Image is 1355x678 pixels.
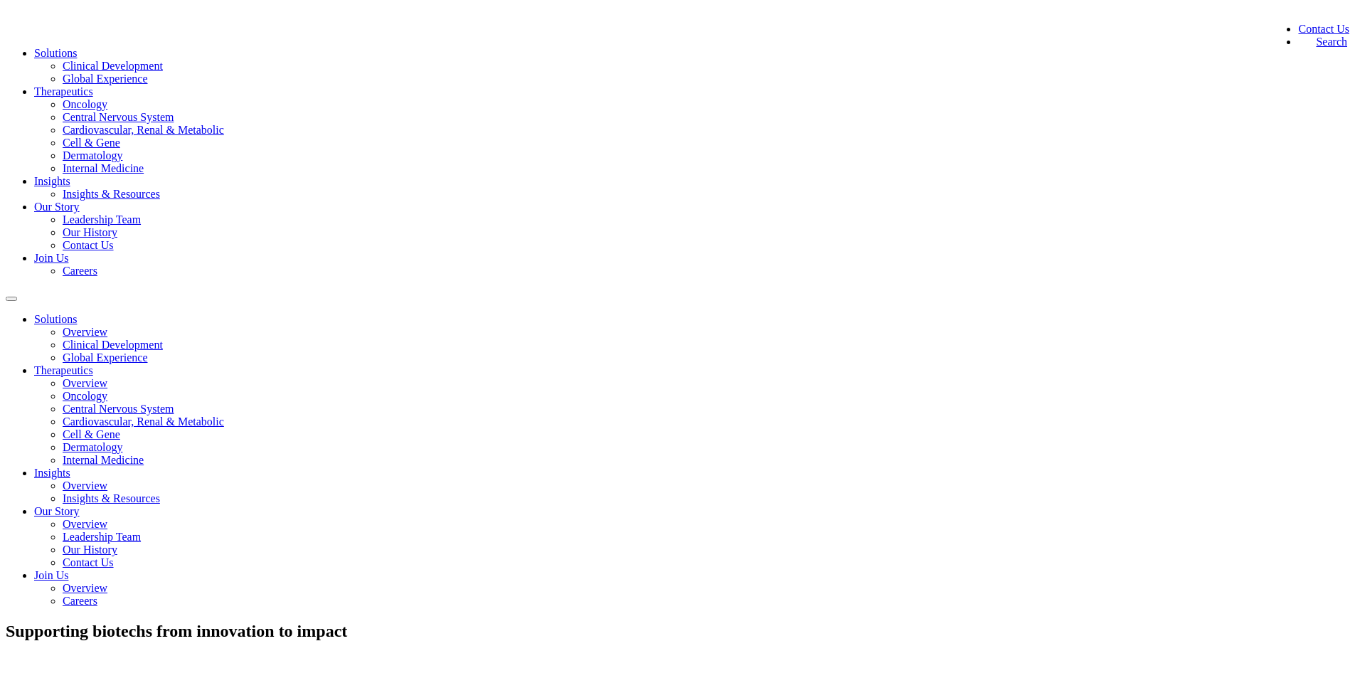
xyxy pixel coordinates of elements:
[63,188,160,200] a: Insights & Resources
[63,73,148,85] a: Global Experience
[1298,23,1349,35] a: Contact Us
[1298,36,1347,48] a: Search
[63,111,174,123] a: Central Nervous System
[63,137,120,149] a: Cell & Gene
[63,582,107,594] a: Overview
[63,492,160,504] a: Insights & Resources
[63,454,144,466] a: Internal Medicine
[63,339,163,351] a: Clinical Development
[63,403,174,415] a: Central Nervous System
[63,98,107,110] a: Oncology
[63,162,144,174] a: Internal Medicine
[63,415,224,428] a: Cardiovascular, Renal & Metabolic
[63,213,141,226] a: Leadership Team
[63,544,117,556] a: Our History
[6,622,1349,641] h2: Supporting biotechs from innovation to impact
[34,313,77,325] a: Solutions
[63,595,97,607] a: Careers
[63,390,107,402] a: Oncology
[34,505,80,517] a: Our Story
[63,239,114,251] a: Contact Us
[63,226,117,238] a: Our History
[34,364,93,376] a: Therapeutics
[63,326,107,338] a: Overview
[63,556,114,568] a: Contact Us
[63,60,163,72] a: Clinical Development
[63,531,141,543] a: Leadership Team
[34,47,77,59] a: Solutions
[34,252,68,264] a: Join Us
[63,265,97,277] a: Careers
[63,518,107,530] a: Overview
[34,467,70,479] a: Insights
[63,441,122,453] a: Dermatology
[63,428,120,440] a: Cell & Gene
[63,377,107,389] a: Overview
[1298,36,1312,50] img: search.svg
[34,569,68,581] a: Join Us
[63,124,224,136] a: Cardiovascular, Renal & Metabolic
[63,351,148,364] a: Global Experience
[34,201,80,213] a: Our Story
[34,85,93,97] a: Therapeutics
[34,175,70,187] a: Insights
[63,149,122,161] a: Dermatology
[63,480,107,492] a: Overview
